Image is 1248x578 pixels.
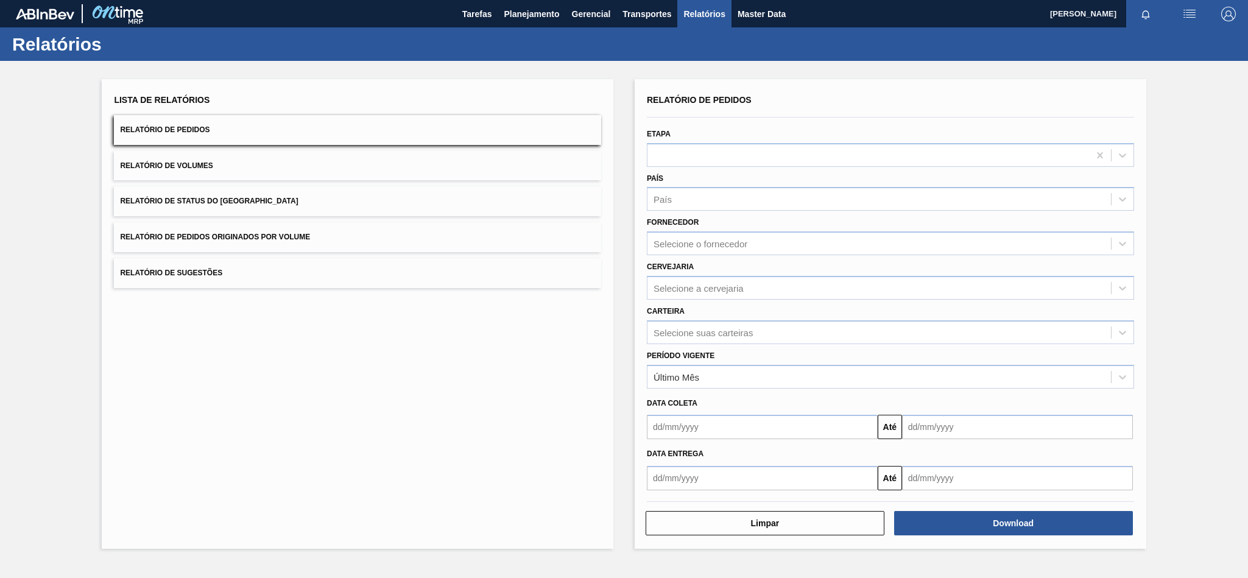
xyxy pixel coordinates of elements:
div: Selecione o fornecedor [654,239,747,249]
label: Período Vigente [647,351,714,360]
span: Relatório de Pedidos [120,125,210,134]
span: Data coleta [647,399,697,407]
input: dd/mm/yyyy [902,466,1133,490]
input: dd/mm/yyyy [647,466,878,490]
span: Relatório de Pedidos [647,95,752,105]
span: Data Entrega [647,449,703,458]
span: Transportes [622,7,671,21]
div: Último Mês [654,372,699,382]
button: Relatório de Status do [GEOGRAPHIC_DATA] [114,186,601,216]
span: Relatório de Pedidos Originados por Volume [120,233,310,241]
span: Master Data [738,7,786,21]
input: dd/mm/yyyy [647,415,878,439]
img: Logout [1221,7,1236,21]
div: Selecione suas carteiras [654,327,753,337]
h1: Relatórios [12,37,228,51]
button: Notificações [1126,5,1165,23]
span: Relatório de Volumes [120,161,213,170]
label: País [647,174,663,183]
span: Gerencial [572,7,611,21]
span: Lista de Relatórios [114,95,210,105]
img: TNhmsLtSVTkK8tSr43FrP2fwEKptu5GPRR3wAAAABJRU5ErkJggg== [16,9,74,19]
div: Selecione a cervejaria [654,283,744,293]
img: userActions [1182,7,1197,21]
button: Relatório de Pedidos Originados por Volume [114,222,601,252]
input: dd/mm/yyyy [902,415,1133,439]
button: Limpar [646,511,884,535]
button: Até [878,415,902,439]
span: Relatórios [683,7,725,21]
button: Relatório de Sugestões [114,258,601,288]
span: Relatório de Status do [GEOGRAPHIC_DATA] [120,197,298,205]
button: Download [894,511,1133,535]
label: Carteira [647,307,685,315]
label: Cervejaria [647,263,694,271]
button: Até [878,466,902,490]
div: País [654,194,672,205]
span: Relatório de Sugestões [120,269,222,277]
span: Planejamento [504,7,559,21]
label: Fornecedor [647,218,699,227]
label: Etapa [647,130,671,138]
button: Relatório de Volumes [114,151,601,181]
button: Relatório de Pedidos [114,115,601,145]
span: Tarefas [462,7,492,21]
